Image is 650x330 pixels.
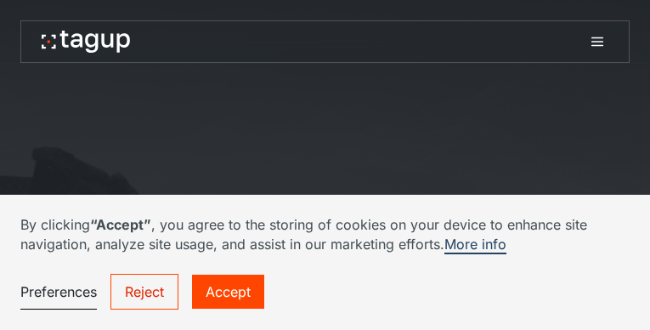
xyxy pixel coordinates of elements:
a: Reject [110,274,178,310]
a: Preferences [20,275,97,310]
a: More info [444,236,506,254]
p: By clicking , you agree to the storing of cookies on your device to enhance site navigation, anal... [20,215,630,253]
strong: “Accept” [90,216,151,233]
a: Accept [192,275,264,309]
